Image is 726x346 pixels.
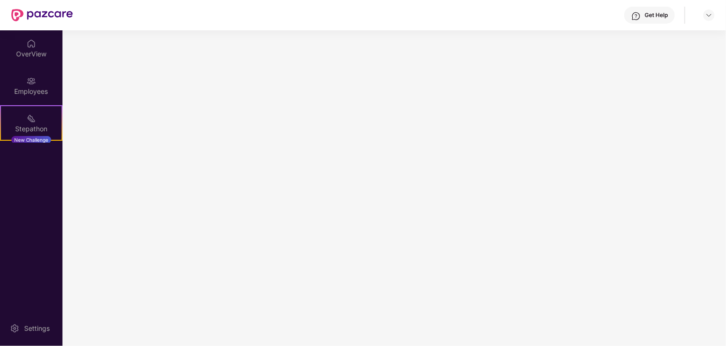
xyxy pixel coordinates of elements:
img: svg+xml;base64,PHN2ZyBpZD0iRW1wbG95ZWVzIiB4bWxucz0iaHR0cDovL3d3dy53My5vcmcvMjAwMC9zdmciIHdpZHRoPS... [27,76,36,86]
div: New Challenge [11,136,51,144]
div: Get Help [645,11,668,19]
img: svg+xml;base64,PHN2ZyBpZD0iSGVscC0zMngzMiIgeG1sbnM9Imh0dHA6Ly93d3cudzMub3JnLzIwMDAvc3ZnIiB3aWR0aD... [631,11,641,21]
div: Stepathon [1,124,62,134]
div: Settings [21,324,53,333]
img: svg+xml;base64,PHN2ZyB4bWxucz0iaHR0cDovL3d3dy53My5vcmcvMjAwMC9zdmciIHdpZHRoPSIyMSIgaGVpZ2h0PSIyMC... [27,114,36,123]
img: svg+xml;base64,PHN2ZyBpZD0iSG9tZSIgeG1sbnM9Imh0dHA6Ly93d3cudzMub3JnLzIwMDAvc3ZnIiB3aWR0aD0iMjAiIG... [27,39,36,48]
img: New Pazcare Logo [11,9,73,21]
img: svg+xml;base64,PHN2ZyBpZD0iRHJvcGRvd24tMzJ4MzIiIHhtbG5zPSJodHRwOi8vd3d3LnczLm9yZy8yMDAwL3N2ZyIgd2... [705,11,713,19]
img: svg+xml;base64,PHN2ZyBpZD0iU2V0dGluZy0yMHgyMCIgeG1sbnM9Imh0dHA6Ly93d3cudzMub3JnLzIwMDAvc3ZnIiB3aW... [10,324,19,333]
